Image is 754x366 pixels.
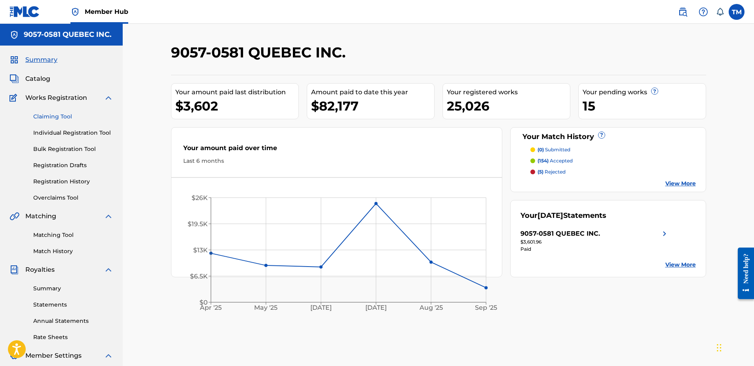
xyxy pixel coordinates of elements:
a: Bulk Registration Tool [33,145,113,153]
span: Matching [25,212,56,221]
tspan: May '25 [254,304,277,312]
span: (0) [537,147,544,152]
p: accepted [537,157,573,164]
div: 9057-0581 QUEBEC INC. [520,229,600,238]
span: Summary [25,55,57,65]
span: Royalties [25,265,55,274]
div: Notifications [716,8,724,16]
a: Claiming Tool [33,112,113,121]
a: Statements [33,301,113,309]
tspan: $19.5K [188,220,208,228]
a: (0) submitted [530,146,696,153]
img: Summary [9,55,19,65]
img: expand [104,351,113,360]
h2: 9057-0581 QUEBEC INC. [171,44,349,61]
tspan: Sep '25 [475,304,497,312]
a: SummarySummary [9,55,57,65]
div: Your amount paid over time [183,143,490,157]
img: help [699,7,708,17]
img: Matching [9,212,19,221]
div: 15 [583,97,706,115]
span: ? [651,88,658,94]
img: Accounts [9,30,19,40]
img: expand [104,93,113,103]
div: $3,602 [175,97,298,115]
iframe: Resource Center [732,242,754,305]
img: Top Rightsholder [70,7,80,17]
a: 9057-0581 QUEBEC INC.right chevron icon$3,601.96Paid [520,229,669,253]
img: expand [104,212,113,221]
a: Registration History [33,177,113,186]
span: Member Hub [85,7,128,16]
div: Widget de chat [714,328,754,366]
img: Royalties [9,265,19,274]
p: submitted [537,146,570,153]
a: Annual Statements [33,317,113,325]
a: View More [665,261,696,269]
img: Works Registration [9,93,20,103]
a: CatalogCatalog [9,74,50,84]
tspan: $26K [192,194,208,202]
img: right chevron icon [660,229,669,238]
div: $82,177 [311,97,434,115]
div: User Menu [729,4,745,20]
a: Matching Tool [33,231,113,239]
a: Individual Registration Tool [33,129,113,137]
div: Your Statements [520,210,606,221]
div: Paid [520,246,669,253]
span: [DATE] [537,211,563,220]
span: Catalog [25,74,50,84]
a: Registration Drafts [33,161,113,170]
a: Match History [33,247,113,255]
div: 25,026 [447,97,570,115]
div: Your pending works [583,88,706,97]
a: View More [665,179,696,188]
tspan: $13K [193,246,208,254]
img: Catalog [9,74,19,84]
div: Help [695,4,711,20]
a: (5) rejected [530,168,696,175]
img: Member Settings [9,351,19,360]
p: rejected [537,168,566,175]
h5: 9057-0581 QUEBEC INC. [24,30,112,39]
img: expand [104,265,113,274]
div: $3,601.96 [520,238,669,246]
span: ? [598,132,605,138]
div: Your amount paid last distribution [175,88,298,97]
div: Glisser [717,336,722,360]
tspan: $0 [199,299,208,306]
a: Rate Sheets [33,333,113,341]
a: Overclaims Tool [33,194,113,202]
a: (154) accepted [530,157,696,164]
tspan: [DATE] [365,304,387,312]
tspan: Aug '25 [419,304,443,312]
a: Summary [33,284,113,293]
a: Public Search [675,4,691,20]
div: Last 6 months [183,157,490,165]
span: Member Settings [25,351,82,360]
img: MLC Logo [9,6,40,17]
span: Works Registration [25,93,87,103]
div: Your registered works [447,88,570,97]
iframe: Chat Widget [714,328,754,366]
div: Amount paid to date this year [311,88,434,97]
div: Your Match History [520,132,696,142]
tspan: $6.5K [190,273,208,280]
img: search [678,7,688,17]
tspan: Apr '25 [199,304,222,312]
tspan: [DATE] [310,304,332,312]
span: (154) [537,158,549,164]
span: (5) [537,169,543,175]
